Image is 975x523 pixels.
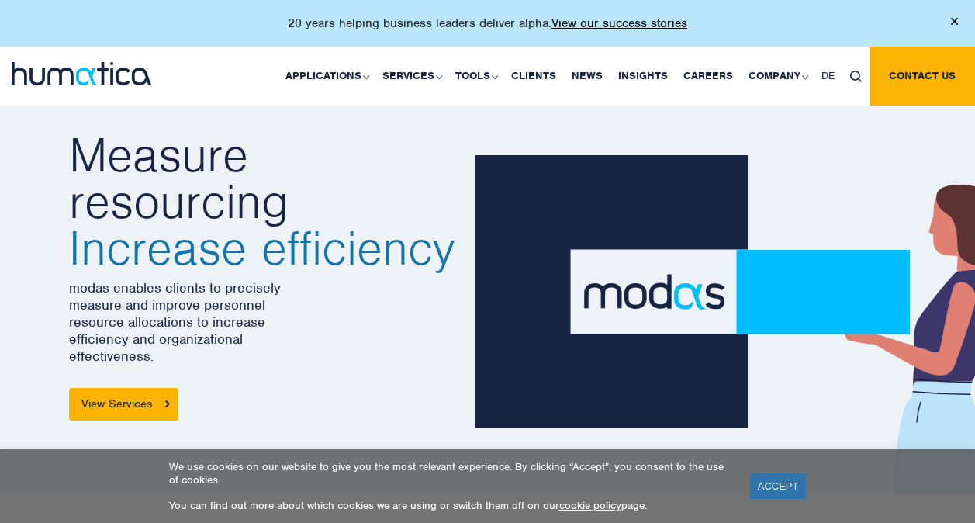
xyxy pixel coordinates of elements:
a: Applications [278,47,375,106]
a: DE [814,47,842,106]
a: News [564,47,610,106]
a: cookie policy [559,499,621,512]
img: arrowicon [165,400,170,407]
img: logo [12,62,151,85]
a: Company [741,47,814,106]
a: Insights [610,47,676,106]
a: Services [375,47,448,106]
p: modas enables clients to precisely measure and improve personnel resource allocations to increase... [69,279,462,365]
a: View our success stories [551,16,687,31]
img: search_icon [850,71,862,82]
a: Tools [448,47,503,106]
h2: Measure resourcing [69,132,462,272]
p: We use cookies on our website to give you the most relevant experience. By clicking “Accept”, you... [169,460,731,487]
a: Clients [503,47,564,106]
p: You can find out more about which cookies we are using or switch them off on our page. [169,499,731,512]
span: DE [821,69,835,82]
a: View Services [69,388,178,421]
a: ACCEPT [750,473,807,499]
span: Increase efficiency [69,225,462,272]
p: 20 years helping business leaders deliver alpha. [288,16,687,31]
a: Careers [676,47,741,106]
a: Contact us [870,47,975,106]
